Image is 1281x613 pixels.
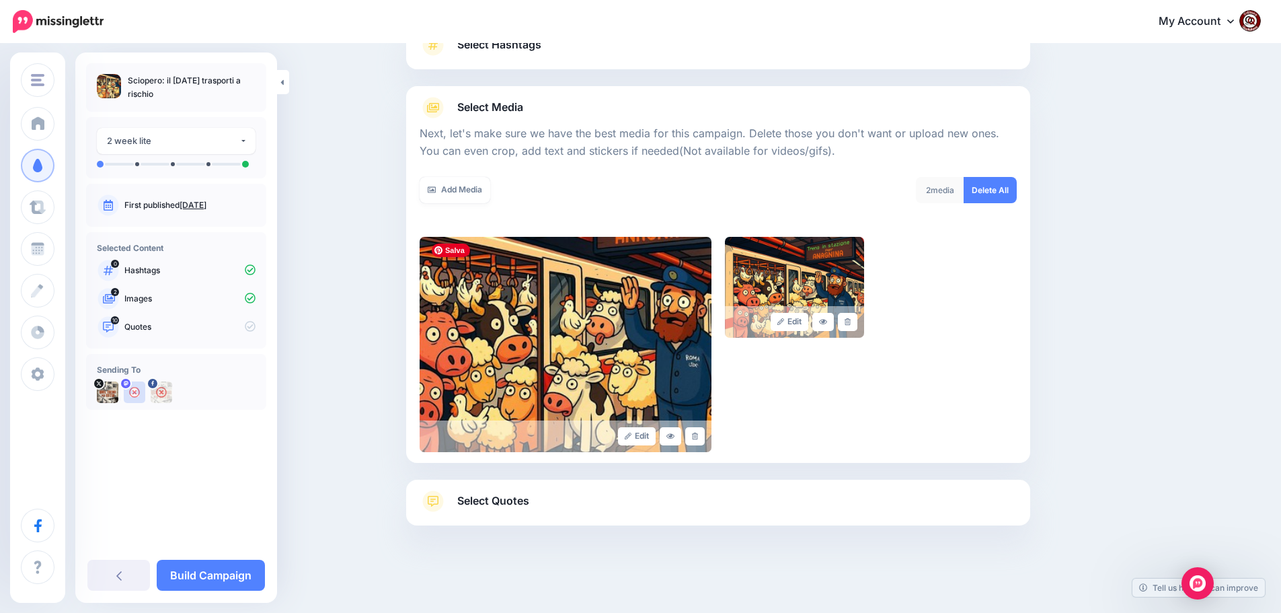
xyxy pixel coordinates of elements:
span: Select Quotes [457,492,529,510]
a: Select Hashtags [420,34,1017,69]
p: Sciopero: il [DATE] trasporti a rischio [128,74,256,101]
p: Hashtags [124,264,256,277]
a: Edit [771,313,809,331]
div: Open Intercom Messenger [1181,567,1214,600]
span: 2 [111,288,119,296]
a: [DATE] [180,200,206,210]
a: Select Media [420,97,1017,118]
img: e6979dc84d8c965f7844cb0b89461c21_large.jpg [725,237,864,338]
img: 09d474e33aeb24fa33f08e36e5194a73_thumb.jpg [97,74,121,98]
span: 0 [111,260,119,268]
p: Quotes [124,321,256,333]
button: 2 week lite [97,128,256,154]
a: My Account [1145,5,1261,38]
img: 09d474e33aeb24fa33f08e36e5194a73_large.jpg [420,237,711,452]
p: Next, let's make sure we have the best media for this campaign. Delete those you don't want or up... [420,125,1017,160]
img: menu.png [31,74,44,86]
img: uTTNWBrh-84924.jpeg [97,382,118,403]
a: Edit [618,427,656,445]
div: 2 week lite [107,133,239,149]
img: user_default_image.png [124,382,145,403]
img: Missinglettr [13,10,104,33]
a: Add Media [420,177,490,203]
div: media [916,177,964,203]
h4: Sending To [97,365,256,375]
span: Select Media [457,98,523,116]
span: Select Hashtags [457,36,541,54]
p: Images [124,293,256,305]
span: 10 [111,316,119,324]
span: Salva [432,244,470,257]
div: Select Media [420,118,1017,452]
span: 2 [926,185,931,195]
p: First published [124,199,256,211]
img: 463453305_2684324355074873_6393692129472495966_n-bsa154739.jpg [151,382,172,403]
a: Tell us how we can improve [1132,579,1265,597]
a: Select Quotes [420,491,1017,526]
a: Delete All [964,177,1017,203]
h4: Selected Content [97,243,256,253]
